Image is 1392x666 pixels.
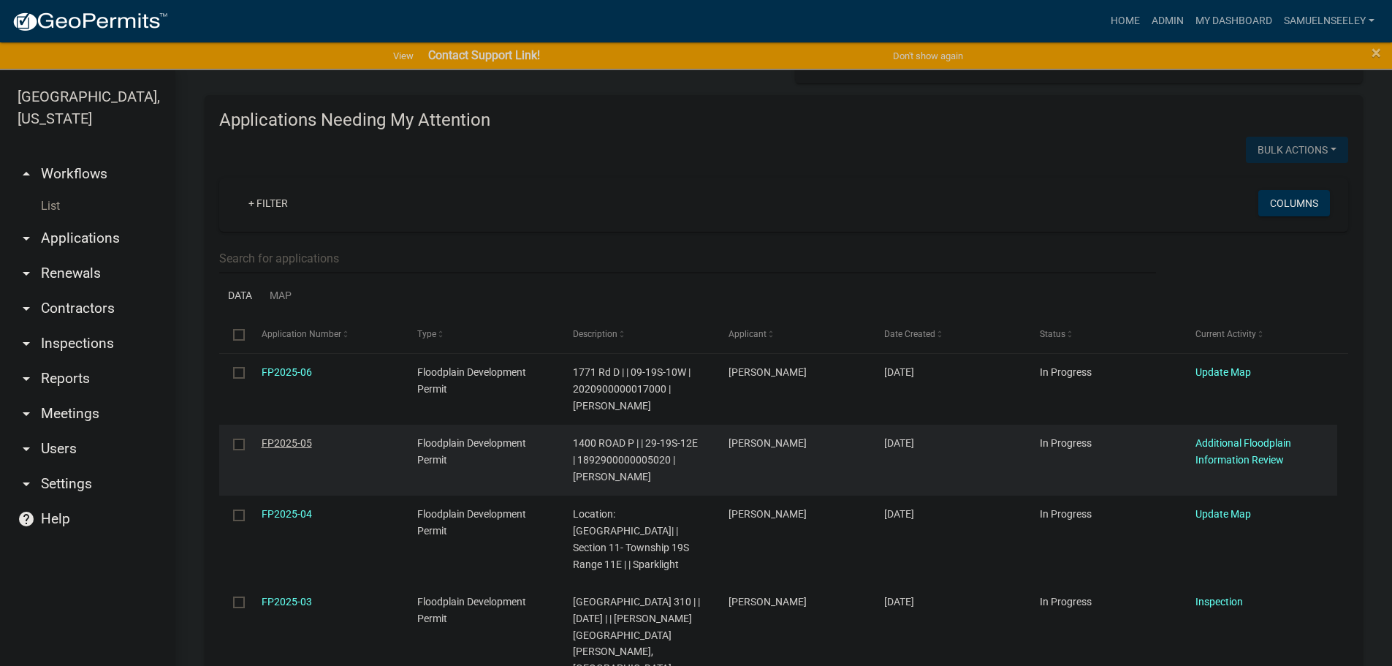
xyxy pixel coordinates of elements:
span: In Progress [1040,508,1092,520]
a: My Dashboard [1190,7,1278,35]
span: 1771 Rd D | | 09-19S-10W | 2020900000017000 | Wayne Scritchfield [573,366,691,412]
span: Keri Bledsoe [729,508,807,520]
datatable-header-cell: Status [1026,317,1182,352]
span: Applicant [729,329,767,339]
a: FP2025-05 [262,437,312,449]
a: Inspection [1195,596,1243,608]
span: Date Created [884,329,935,339]
a: Map [261,273,300,318]
a: View [387,44,419,68]
datatable-header-cell: Select [219,317,247,352]
span: Type [417,329,436,339]
span: In Progress [1040,596,1092,608]
i: arrow_drop_down [18,405,35,423]
span: × [1372,42,1381,63]
span: Floodplain Development Permit [417,596,526,624]
button: Don't show again [887,44,969,68]
span: Wayne [729,366,807,378]
i: arrow_drop_down [18,440,35,458]
span: Chip Woods [729,596,807,608]
button: Bulk Actions [1246,137,1348,163]
span: In Progress [1040,366,1092,378]
i: arrow_drop_down [18,335,35,352]
i: arrow_drop_down [18,370,35,387]
h4: Applications Needing My Attention [219,110,1348,131]
span: 1400 ROAD P | | 29-19S-12E | 1892900000005020 | Wayne Scritchfield [573,437,698,483]
datatable-header-cell: Current Activity [1182,317,1337,352]
i: arrow_drop_up [18,165,35,183]
span: 07/31/2025 [884,437,914,449]
span: 07/15/2025 [884,508,914,520]
span: In Progress [1040,437,1092,449]
i: arrow_drop_down [18,300,35,317]
a: FP2025-06 [262,366,312,378]
datatable-header-cell: Application Number [247,317,403,352]
span: 05/22/2025 [884,596,914,608]
span: Wayne [729,437,807,449]
a: Admin [1146,7,1190,35]
i: arrow_drop_down [18,265,35,282]
span: Status [1040,329,1065,339]
span: Floodplain Development Permit [417,366,526,395]
a: Additional Floodplain Information Review [1195,437,1291,466]
a: Data [219,273,261,318]
i: help [18,510,35,528]
input: Search for applications [219,243,1156,273]
span: Description [573,329,617,339]
datatable-header-cell: Date Created [870,317,1026,352]
datatable-header-cell: Type [403,317,558,352]
a: FP2025-04 [262,508,312,520]
a: SamuelNSeeley [1278,7,1380,35]
span: Location: -96.161625, 38.419532 | | Section 11- Township 19S Range 11E | | Sparklight [573,508,689,569]
span: Current Activity [1195,329,1256,339]
datatable-header-cell: Applicant [715,317,870,352]
datatable-header-cell: Description [559,317,715,352]
span: Application Number [262,329,341,339]
strong: Contact Support Link! [428,48,540,62]
a: FP2025-03 [262,596,312,608]
button: Close [1372,44,1381,61]
a: Update Map [1195,366,1251,378]
a: Update Map [1195,508,1251,520]
i: arrow_drop_down [18,230,35,247]
span: 09/12/2025 [884,366,914,378]
span: Floodplain Development Permit [417,437,526,466]
span: Floodplain Development Permit [417,508,526,537]
button: Columns [1258,190,1330,216]
a: + Filter [237,190,300,216]
i: arrow_drop_down [18,475,35,493]
a: Home [1105,7,1146,35]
